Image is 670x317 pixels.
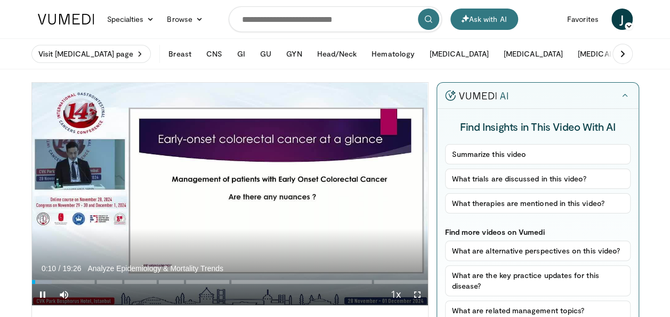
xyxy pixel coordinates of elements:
[445,144,631,164] button: Summarize this video
[53,284,75,305] button: Mute
[231,43,252,65] button: GI
[445,227,631,236] p: Find more videos on Vumedi
[59,264,61,273] span: /
[445,265,631,296] button: What are the key practice updates for this disease?
[385,284,407,305] button: Playback Rate
[42,264,56,273] span: 0:10
[160,9,209,30] a: Browse
[38,14,94,25] img: VuMedi Logo
[32,280,428,284] div: Progress Bar
[407,284,428,305] button: Fullscreen
[200,43,229,65] button: CNS
[229,6,442,32] input: Search topics, interventions
[611,9,633,30] a: J
[32,83,428,306] video-js: Video Player
[101,9,161,30] a: Specialties
[423,43,495,65] button: [MEDICAL_DATA]
[32,284,53,305] button: Pause
[280,43,308,65] button: GYN
[497,43,569,65] button: [MEDICAL_DATA]
[450,9,518,30] button: Ask with AI
[62,264,81,273] span: 19:26
[310,43,363,65] button: Head/Neck
[254,43,278,65] button: GU
[31,45,151,63] a: Visit [MEDICAL_DATA] page
[445,193,631,213] button: What therapies are mentioned in this video?
[561,9,605,30] a: Favorites
[445,120,631,133] h4: Find Insights in This Video With AI
[571,43,643,65] button: [MEDICAL_DATA]
[445,90,508,101] img: vumedi-ai-logo.v2.svg
[87,264,223,273] span: Analyze Epidemiology & Mortality Trends
[445,241,631,261] button: What are alternative perspectives on this video?
[365,43,421,65] button: Hematology
[162,43,197,65] button: Breast
[445,169,631,189] button: What trials are discussed in this video?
